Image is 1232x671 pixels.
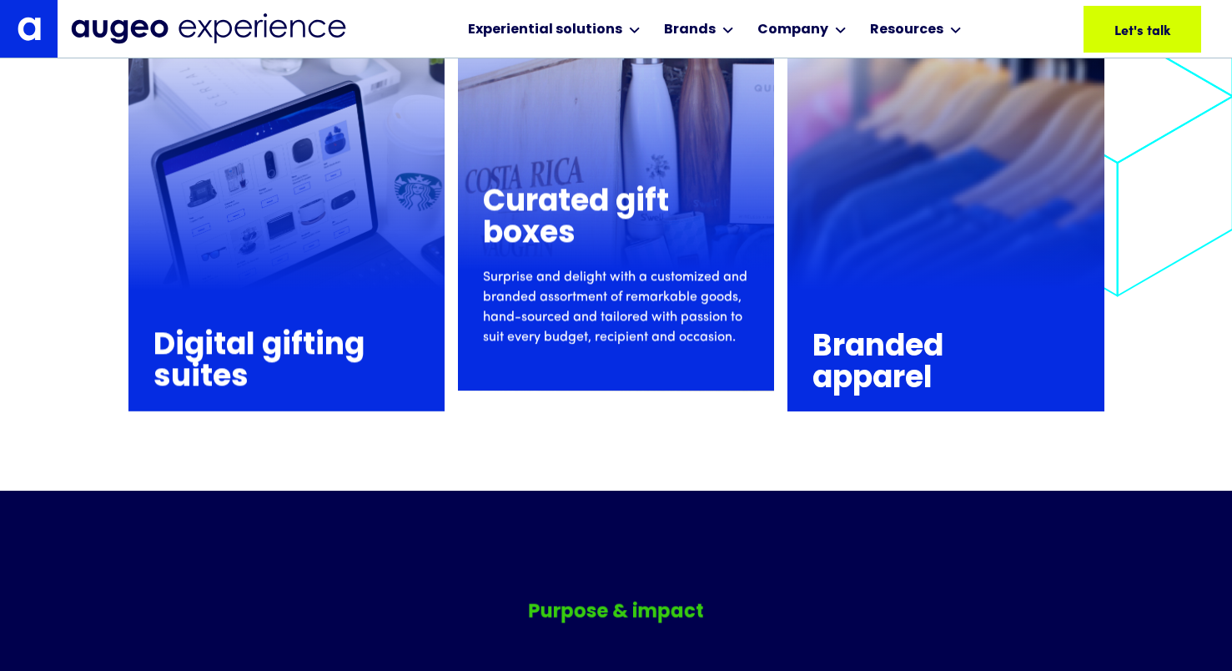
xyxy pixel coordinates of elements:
img: Augeo's "a" monogram decorative logo in white. [18,17,41,40]
h3: Curated gift boxes [483,187,733,250]
h5: Purpose & impact [528,598,703,627]
div: Experiential solutions [468,20,622,40]
div: Brands [664,20,716,40]
p: Empower optionality, personalization and seamless fulfillment with our digital gifting platform t... [153,411,420,491]
p: Surprise and delight with a customized and branded assortment of remarkable goods, hand-sourced a... [483,267,749,347]
img: Augeo Experience business unit full logo in midnight blue. [71,13,346,44]
h3: Digital gifting suites [153,330,404,394]
div: Resources [870,20,943,40]
h3: Branded apparel [812,332,1063,396]
a: Let's talk [1084,6,1201,53]
div: Company [757,20,828,40]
